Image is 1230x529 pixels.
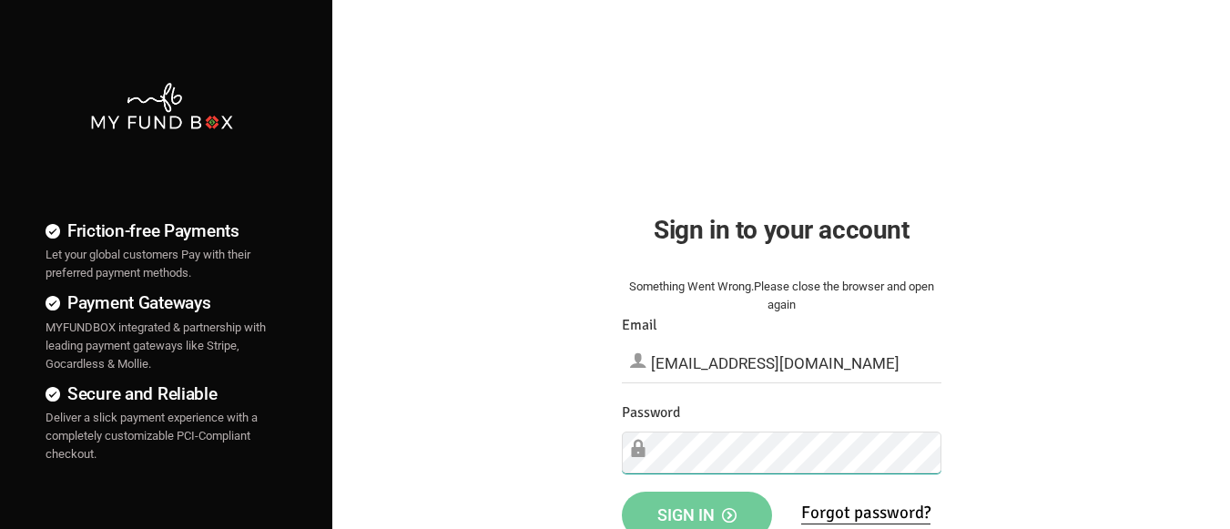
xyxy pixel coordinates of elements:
h4: Payment Gateways [46,290,278,316]
label: Password [622,402,680,424]
span: Let your global customers Pay with their preferred payment methods. [46,248,250,280]
h2: Sign in to your account [622,210,941,249]
img: mfbwhite.png [89,81,235,131]
h4: Secure and Reliable [46,381,278,407]
label: Email [622,314,657,337]
input: Email [622,343,941,383]
div: Something Went Wrong.Please close the browser and open again [622,278,941,314]
span: MYFUNDBOX integrated & partnership with leading payment gateways like Stripe, Gocardless & Mollie. [46,320,266,371]
a: Forgot password? [801,502,930,524]
h4: Friction-free Payments [46,218,278,244]
span: Deliver a slick payment experience with a completely customizable PCI-Compliant checkout. [46,411,258,461]
span: Sign in [657,505,737,524]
